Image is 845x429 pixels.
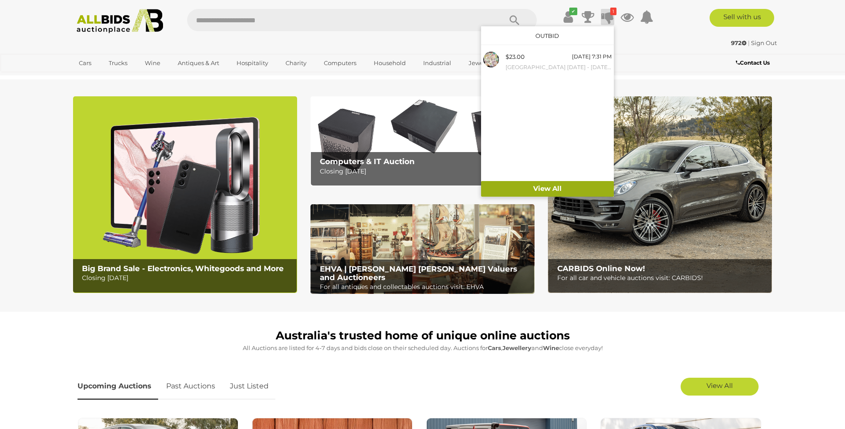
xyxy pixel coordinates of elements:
[72,9,168,33] img: Allbids.com.au
[748,39,750,46] span: |
[231,56,274,70] a: Hospitality
[601,9,614,25] a: 1
[681,378,759,396] a: View All
[280,56,312,70] a: Charity
[557,264,645,273] b: CARBIDS Online Now!
[548,96,772,293] a: CARBIDS Online Now! CARBIDS Online Now! For all car and vehicle auctions visit: CARBIDS!
[73,96,297,293] a: Big Brand Sale - Electronics, Whitegoods and More Big Brand Sale - Electronics, Whitegoods and Mo...
[492,9,537,31] button: Search
[320,281,530,293] p: For all antiques and collectables auctions visit: EHVA
[463,56,502,70] a: Jewellery
[78,373,158,400] a: Upcoming Auctions
[103,56,133,70] a: Trucks
[751,39,777,46] a: Sign Out
[706,381,733,390] span: View All
[310,96,535,186] a: Computers & IT Auction Computers & IT Auction Closing [DATE]
[78,343,768,353] p: All Auctions are listed for 4-7 days and bids close on their scheduled day. Auctions for , and cl...
[73,56,97,70] a: Cars
[557,272,767,284] p: For all car and vehicle auctions visit: CARBIDS!
[318,56,362,70] a: Computers
[481,49,614,74] a: $23.00 [DATE] 7:31 PM [GEOGRAPHIC_DATA] [DATE] - [DATE] Mint Stamp Blocks Including United Nation...
[368,56,412,70] a: Household
[172,56,225,70] a: Antiques & Art
[417,56,457,70] a: Industrial
[572,52,612,62] div: [DATE] 7:31 PM
[78,330,768,342] h1: Australia's trusted home of unique online auctions
[310,204,535,294] a: EHVA | Evans Hastings Valuers and Auctioneers EHVA | [PERSON_NAME] [PERSON_NAME] Valuers and Auct...
[506,52,525,62] div: $23.00
[736,58,772,68] a: Contact Us
[731,39,747,46] strong: 972
[736,59,770,66] b: Contact Us
[562,9,575,25] a: ✔
[310,96,535,186] img: Computers & IT Auction
[506,62,612,72] small: [GEOGRAPHIC_DATA] [DATE] - [DATE] Mint Stamp Blocks Including United Nations Set, Frog and Floral...
[543,344,559,351] strong: Wine
[502,344,531,351] strong: Jewellery
[535,32,559,39] a: Outbid
[82,264,284,273] b: Big Brand Sale - Electronics, Whitegoods and More
[139,56,166,70] a: Wine
[488,344,501,351] strong: Cars
[320,157,415,166] b: Computers & IT Auction
[710,9,774,27] a: Sell with us
[310,204,535,294] img: EHVA | Evans Hastings Valuers and Auctioneers
[73,70,148,85] a: [GEOGRAPHIC_DATA]
[73,96,297,293] img: Big Brand Sale - Electronics, Whitegoods and More
[731,39,748,46] a: 972
[320,166,530,177] p: Closing [DATE]
[159,373,222,400] a: Past Auctions
[320,264,517,282] b: EHVA | [PERSON_NAME] [PERSON_NAME] Valuers and Auctioneers
[548,96,772,293] img: CARBIDS Online Now!
[223,373,275,400] a: Just Listed
[610,8,616,15] i: 1
[481,181,614,197] a: View All
[82,272,292,284] p: Closing [DATE]
[483,52,499,67] img: 44785-408a.jpg
[569,8,577,15] i: ✔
